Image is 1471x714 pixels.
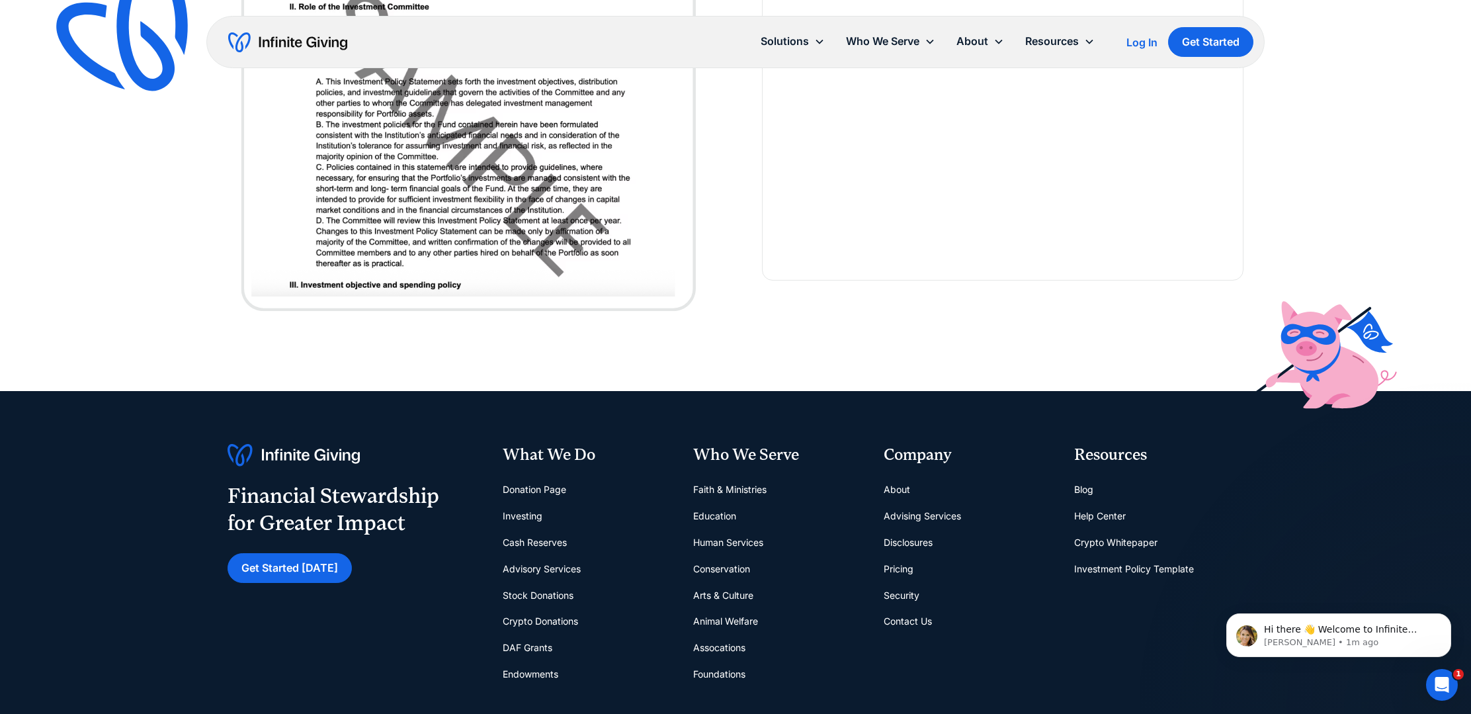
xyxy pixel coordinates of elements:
a: Crypto Whitepaper [1074,529,1157,556]
a: Stock Donations [503,582,573,609]
div: Who We Serve [835,27,946,56]
a: Get Started [DATE] [228,553,352,583]
a: Donation Page [503,476,566,503]
a: Foundations [693,661,745,688]
a: Help Center [1074,503,1126,529]
div: About [946,27,1015,56]
div: Solutions [750,27,835,56]
div: Who We Serve [846,32,919,50]
a: Advisory Services [503,556,581,582]
a: Education [693,503,736,529]
a: Crypto Donations [503,608,578,635]
a: Animal Welfare [693,608,758,635]
a: Blog [1074,476,1093,503]
a: Advising Services [884,503,961,529]
a: Cash Reserves [503,529,567,556]
div: Financial Stewardship for Greater Impact [228,482,439,537]
a: Disclosures [884,529,933,556]
div: Resources [1025,32,1079,50]
a: Arts & Culture [693,582,753,609]
div: What We Do [503,444,672,467]
iframe: Intercom live chat [1426,669,1458,701]
div: About [956,32,988,50]
a: Endowments [503,661,558,688]
div: Solutions [761,32,809,50]
div: Company [884,444,1053,467]
a: home [228,32,347,53]
div: Log In [1126,37,1157,48]
a: Faith & Ministries [693,476,767,503]
span: 1 [1453,669,1464,680]
a: Contact Us [884,608,932,635]
div: Resources [1015,27,1105,56]
a: About [884,476,910,503]
iframe: Intercom notifications message [1206,586,1471,678]
a: Human Services [693,529,763,556]
a: Assocations [693,635,745,661]
a: Conservation [693,556,750,582]
a: Investment Policy Template [1074,556,1194,582]
a: Investing [503,503,542,529]
a: DAF Grants [503,635,552,661]
a: Security [884,582,919,609]
div: Who We Serve [693,444,862,467]
a: Get Started [1168,27,1253,57]
a: Log In [1126,34,1157,50]
div: Resources [1074,444,1243,467]
a: Pricing [884,556,913,582]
